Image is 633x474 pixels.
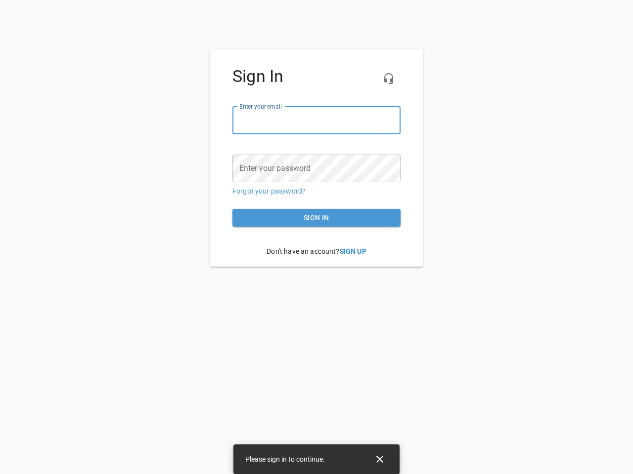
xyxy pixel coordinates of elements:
h4: Sign In [232,67,401,86]
button: Live Chat [377,67,401,90]
iframe: Chat [417,111,626,467]
a: Sign Up [340,247,366,255]
p: Don't have an account? [232,239,401,264]
span: Sign in [240,212,393,224]
span: Please sign in to continue. [245,455,325,463]
button: Sign in [232,209,401,227]
a: Forgot your password? [232,187,306,195]
button: Close [368,447,392,471]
